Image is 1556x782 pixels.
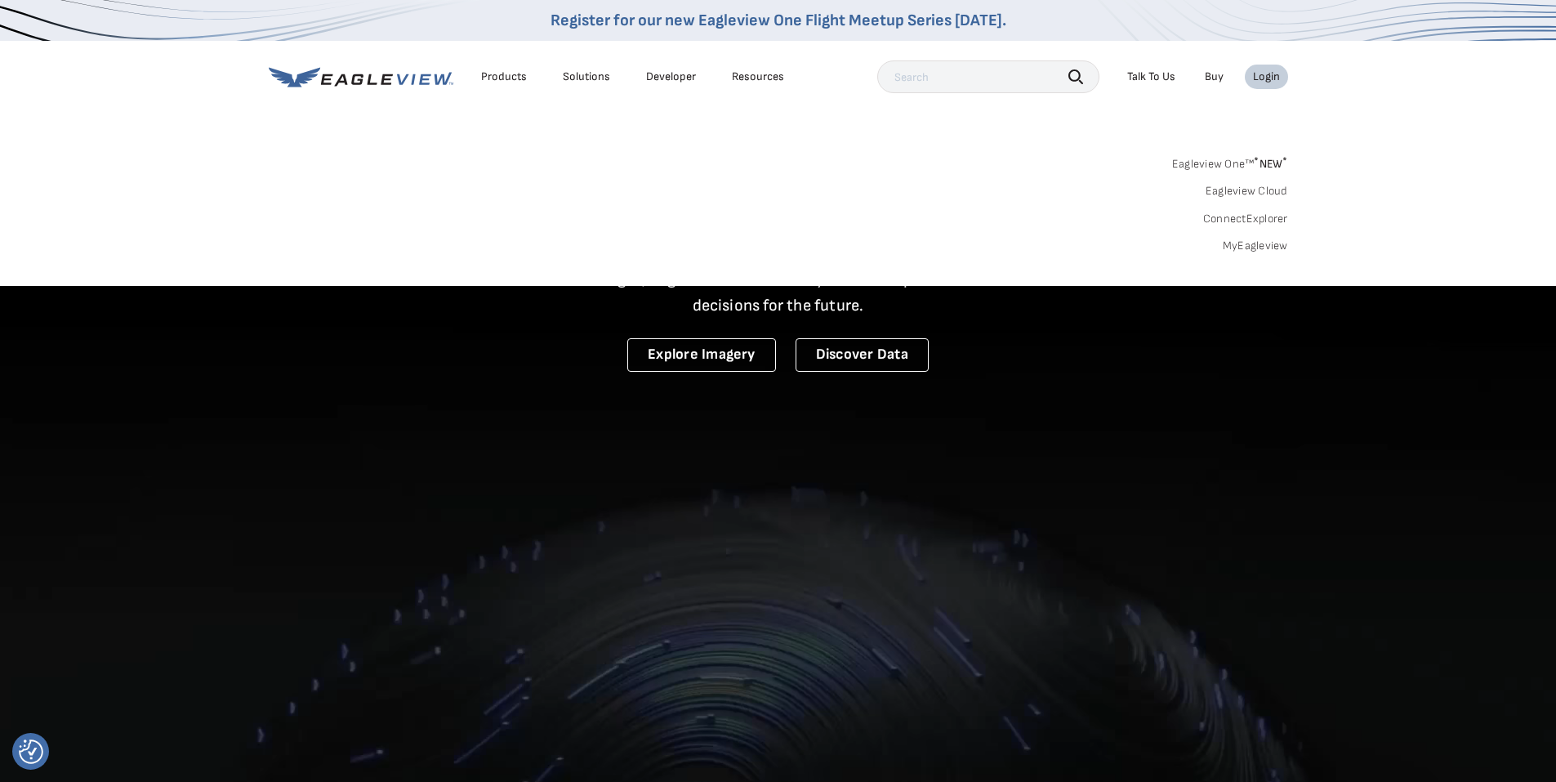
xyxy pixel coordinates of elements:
div: Talk To Us [1127,69,1175,84]
a: Eagleview Cloud [1206,184,1288,199]
span: NEW [1254,157,1287,171]
a: MyEagleview [1223,239,1288,253]
div: Products [481,69,527,84]
button: Consent Preferences [19,740,43,764]
a: Developer [646,69,696,84]
input: Search [877,60,1099,93]
a: Buy [1205,69,1224,84]
div: Resources [732,69,784,84]
a: Discover Data [796,338,929,372]
a: Eagleview One™*NEW* [1172,152,1288,171]
a: Explore Imagery [627,338,776,372]
div: Login [1253,69,1280,84]
a: ConnectExplorer [1203,212,1288,226]
a: Register for our new Eagleview One Flight Meetup Series [DATE]. [551,11,1006,30]
div: Solutions [563,69,610,84]
img: Revisit consent button [19,740,43,764]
